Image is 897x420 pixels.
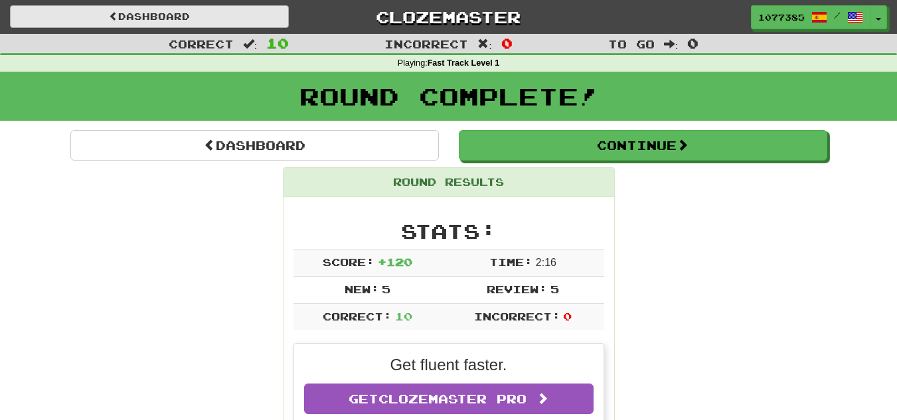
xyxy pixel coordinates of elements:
[608,37,655,50] span: To go
[243,38,258,50] span: :
[474,310,560,322] span: Incorrect:
[384,37,468,50] span: Incorrect
[304,354,594,376] p: Get fluent faster.
[345,283,379,295] span: New:
[70,130,439,161] a: Dashboard
[664,38,679,50] span: :
[395,310,412,322] span: 10
[309,5,588,29] a: Clozemaster
[489,255,532,268] span: Time:
[293,220,604,242] h2: Stats:
[10,5,289,28] a: Dashboard
[5,83,892,109] h1: Round Complete!
[284,168,614,197] div: Round Results
[378,255,412,268] span: + 120
[378,391,527,406] span: Clozemaster Pro
[459,130,827,161] button: Continue
[428,58,500,68] strong: Fast Track Level 1
[550,283,559,295] span: 5
[563,310,572,322] span: 0
[834,11,841,20] span: /
[751,5,870,29] a: 1077385 /
[758,11,805,23] span: 1077385
[501,35,513,51] span: 0
[477,38,492,50] span: :
[536,257,556,268] span: 2 : 16
[323,310,392,322] span: Correct:
[687,35,698,51] span: 0
[382,283,390,295] span: 5
[304,384,594,414] a: GetClozemaster Pro
[487,283,547,295] span: Review:
[169,37,234,50] span: Correct
[323,255,374,268] span: Score:
[266,35,289,51] span: 10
